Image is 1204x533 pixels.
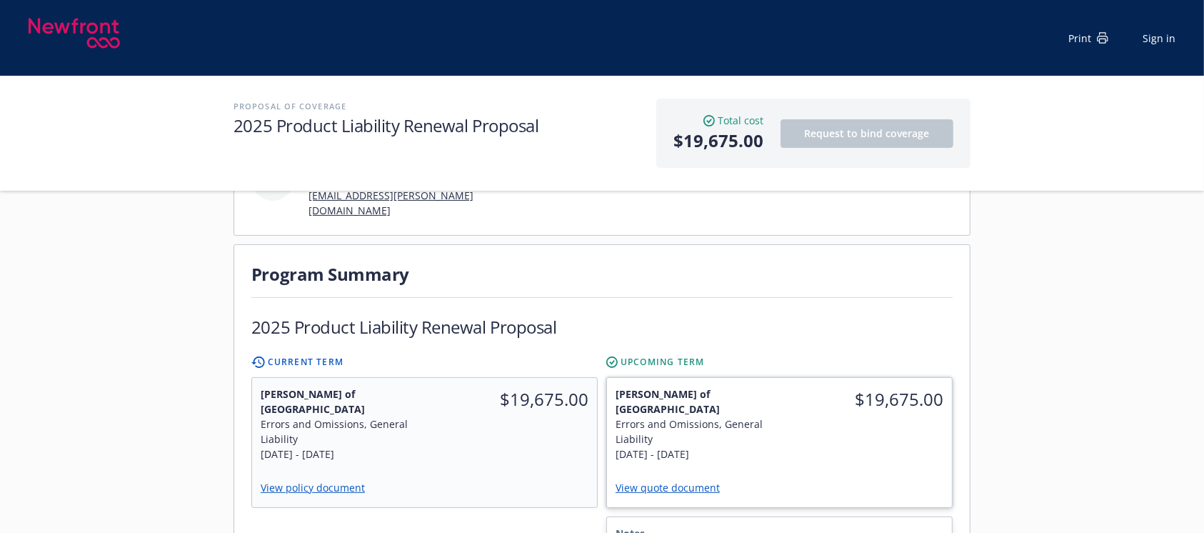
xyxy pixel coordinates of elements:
div: Errors and Omissions, General Liability [616,417,771,447]
span: Upcoming Term [621,356,705,369]
a: View policy document [261,481,376,494]
h1: 2025 Product Liability Renewal Proposal [251,315,556,339]
h1: 2025 Product Liability Renewal Proposal [234,114,642,137]
span: Request to bind coverage [805,126,930,140]
button: Request to bind coverage [781,119,953,148]
span: $19,675.00 [788,387,944,412]
span: [PERSON_NAME] of [GEOGRAPHIC_DATA] [261,387,416,417]
a: Sign in [1143,31,1175,46]
span: Current Term [268,356,343,369]
div: Print [1068,31,1108,46]
h1: Program Summary [251,262,953,286]
h2: Proposal of coverage [234,99,642,114]
div: [DATE] - [DATE] [261,447,416,462]
span: Total cost [718,113,763,128]
span: $19,675.00 [433,387,589,412]
div: [DATE] - [DATE] [616,447,771,462]
a: View quote document [616,481,731,494]
span: [PERSON_NAME] of [GEOGRAPHIC_DATA] [616,387,771,417]
div: Errors and Omissions, General Liability [261,417,416,447]
span: $19,675.00 [673,128,763,154]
